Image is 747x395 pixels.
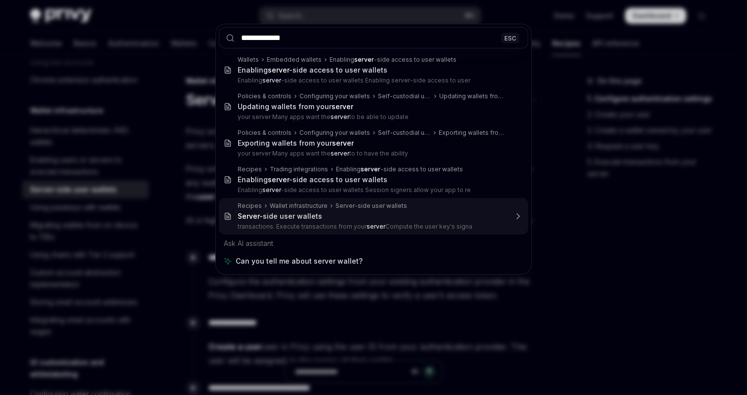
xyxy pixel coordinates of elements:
b: server [332,139,354,147]
div: Wallet infrastructure [270,202,328,210]
div: Self-custodial user wallets [378,129,431,137]
div: -side user wallets [238,212,322,221]
div: Ask AI assistant [219,235,528,252]
div: Enabling -side access to user wallets [238,175,387,184]
b: server [331,150,349,157]
div: Exporting wallets from your server [439,129,507,137]
b: server [354,56,374,63]
div: Policies & controls [238,129,291,137]
span: Can you tell me about server wallet? [236,256,363,266]
div: Enabling -side access to user wallets [336,165,463,173]
div: Server-side user wallets [335,202,407,210]
div: Embedded wallets [267,56,322,64]
p: Enabling -side access to user wallets Enabling server-side access to user [238,77,507,84]
div: Recipes [238,165,262,173]
b: server [268,66,289,74]
div: Recipes [238,202,262,210]
b: Server [238,212,259,220]
b: server [361,165,380,173]
div: ESC [501,33,519,43]
div: Exporting wallets from your [238,139,354,148]
div: Trading integrations [270,165,328,173]
div: Updating wallets from your server [439,92,507,100]
b: server [331,113,349,120]
div: Enabling -side access to user wallets [238,66,387,75]
div: Wallets [238,56,259,64]
div: Configuring your wallets [299,92,370,100]
b: server [332,102,353,111]
b: server [262,77,281,84]
p: Enabling -side access to user wallets Session signers allow your app to re [238,186,507,194]
div: Enabling -side access to user wallets [330,56,456,64]
div: Policies & controls [238,92,291,100]
div: Updating wallets from your [238,102,353,111]
p: your server Many apps want the to be able to update [238,113,507,121]
b: server [367,223,385,230]
div: Configuring your wallets [299,129,370,137]
p: transactions. Execute transactions from your Compute the user key's signa [238,223,507,231]
b: server [268,175,289,184]
b: server [262,186,281,194]
p: your server Many apps want the to to have the ability [238,150,507,158]
div: Self-custodial user wallets [378,92,431,100]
